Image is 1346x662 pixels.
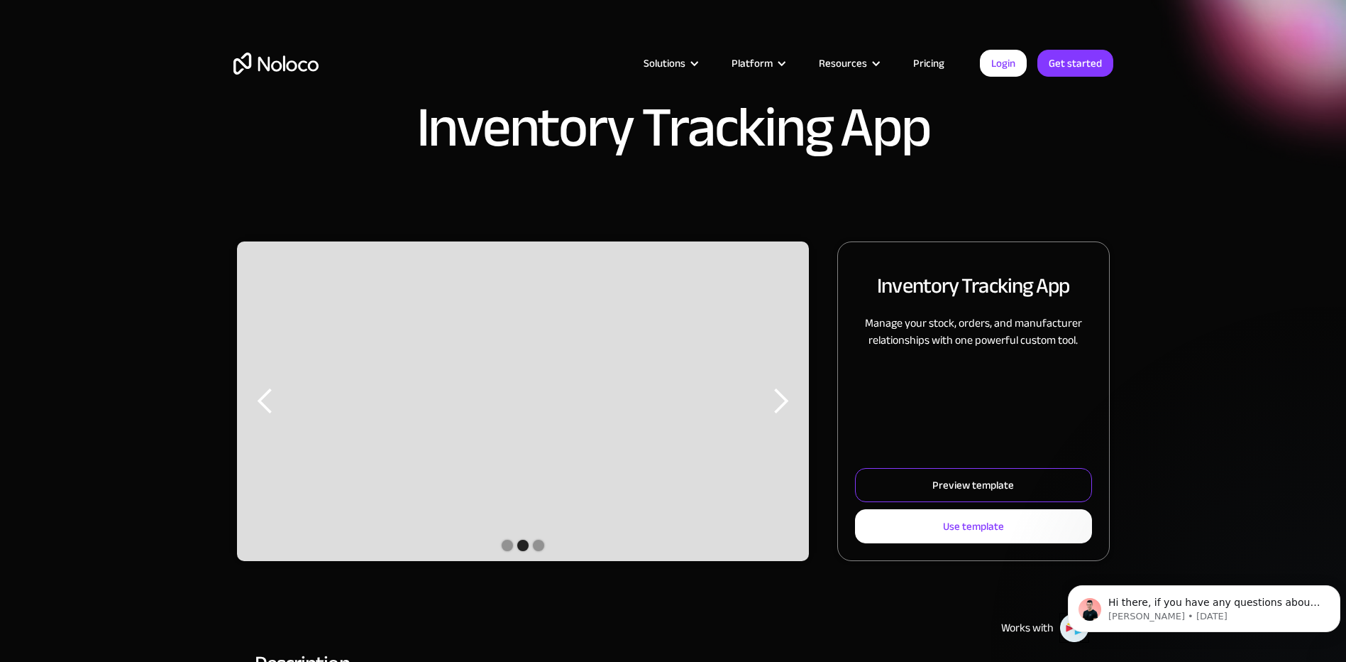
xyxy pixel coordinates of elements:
div: Resources [801,54,895,72]
p: Manage your stock, orders, and manufacturer relationships with one powerful custom tool. [855,315,1091,349]
div: Platform [714,54,801,72]
a: Pricing [895,54,962,72]
div: Show slide 1 of 3 [502,540,513,551]
div: Preview template [932,476,1014,494]
div: Show slide 2 of 3 [517,540,529,551]
h2: Inventory Tracking App [877,271,1069,300]
iframe: Intercom notifications message [1062,555,1346,655]
a: Login [980,50,1027,77]
div: Solutions [626,54,714,72]
div: carousel [237,242,810,561]
h1: Inventory Tracking App [417,99,930,156]
div: Resources [819,54,867,72]
div: Solutions [644,54,685,72]
div: Show slide 3 of 3 [533,540,544,551]
div: next slide [752,242,809,561]
div: Works with [1001,619,1054,636]
div: Use template [943,517,1004,536]
a: Use template [855,509,1091,543]
a: Get started [1037,50,1113,77]
a: home [233,53,319,75]
img: Airtable [1059,613,1089,643]
div: previous slide [237,242,294,561]
a: Preview template [855,468,1091,502]
div: Platform [732,54,773,72]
